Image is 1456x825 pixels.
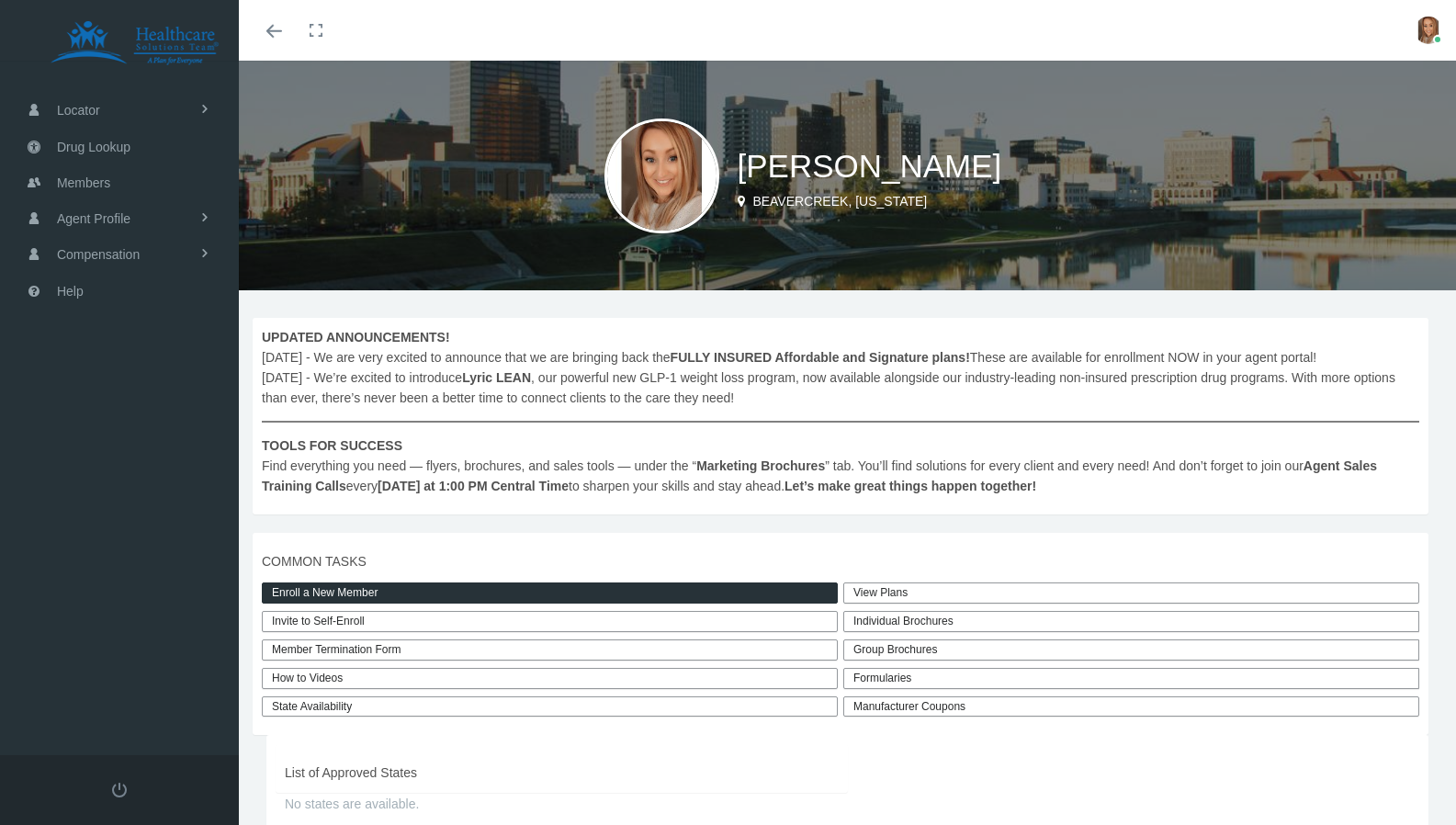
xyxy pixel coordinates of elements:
div: Formularies [843,668,1419,689]
b: TOOLS FOR SUCCESS [262,438,402,453]
a: Member Termination Form [262,639,838,661]
img: S_Profile_Picture_16562.jpg [604,119,719,233]
span: Help [57,274,84,309]
b: FULLY INSURED Affordable and Signature plans! [671,350,970,365]
div: Group Brochures [843,639,1419,661]
a: Enroll a New Member [262,582,838,604]
a: Manufacturer Coupons [843,696,1419,718]
a: State Availability [262,696,838,718]
span: BEAVERCREEK, [US_STATE] [752,194,927,209]
span: Compensation [57,237,140,272]
img: HEALTHCARE SOLUTIONS TEAM, LLC [24,20,244,66]
span: [DATE] - We are very excited to announce that we are bringing back the These are available for en... [262,327,1419,496]
span: No states are available. [285,794,839,814]
span: Agent Profile [57,201,130,236]
span: Locator [57,93,100,128]
span: [PERSON_NAME] [738,148,1002,184]
b: Lyric LEAN [462,370,531,385]
b: [DATE] at 1:00 PM Central Time [378,479,569,493]
a: How to Videos [262,668,838,689]
span: Members [57,165,110,200]
span: List of Approved States [285,763,839,783]
a: Invite to Self-Enroll [262,611,838,632]
span: Drug Lookup [57,130,130,164]
b: UPDATED ANNOUNCEMENTS! [262,330,450,345]
span: COMMON TASKS [262,551,1419,571]
img: S_Profile_Picture_16562.jpg [1415,17,1442,44]
b: Let’s make great things happen together! [784,479,1036,493]
b: Marketing Brochures [696,458,825,473]
div: Individual Brochures [843,611,1419,632]
a: View Plans [843,582,1419,604]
